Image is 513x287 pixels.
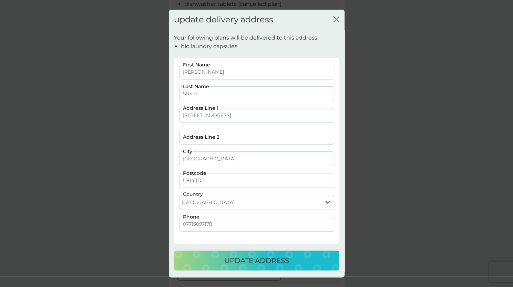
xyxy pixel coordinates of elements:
button: update address [174,251,339,270]
label: Country [183,192,203,196]
p: update address [224,255,289,266]
p: Your following plans will be delivered to this address: [174,33,318,42]
button: close [333,16,339,23]
h2: update delivery address [174,15,273,25]
span: bio laundry capsules [181,43,237,50]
